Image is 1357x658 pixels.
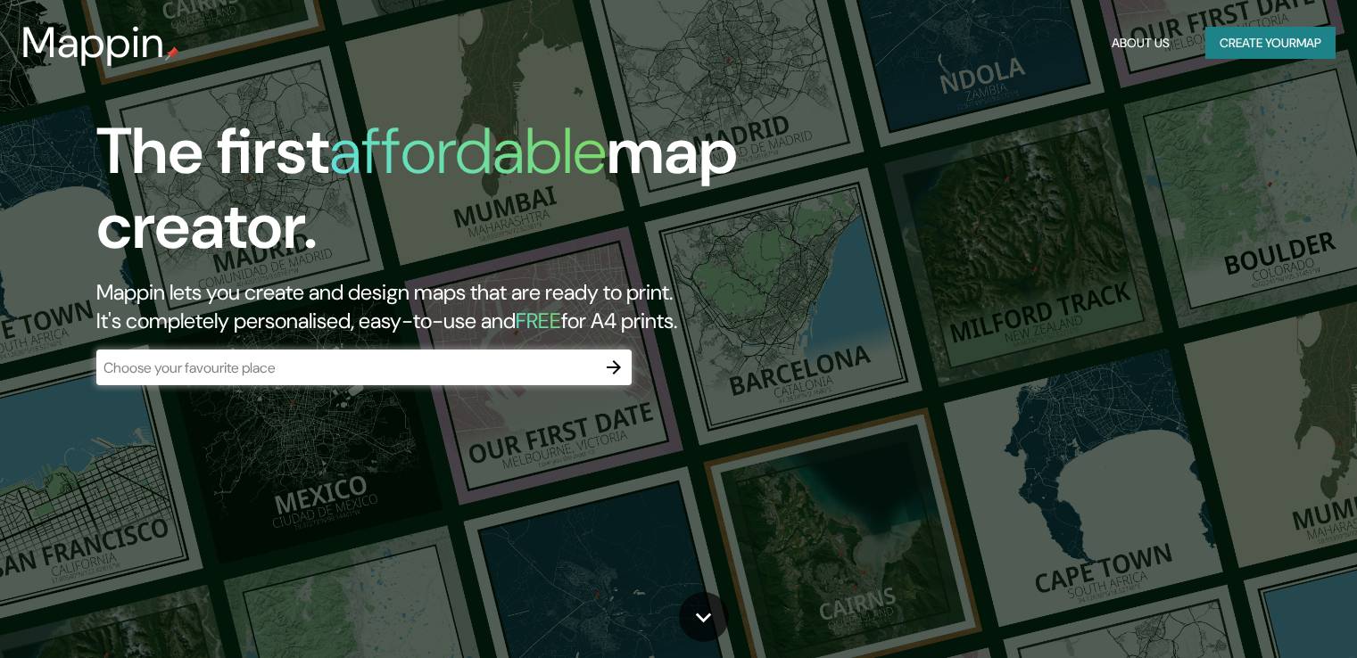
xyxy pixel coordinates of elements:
button: Create yourmap [1205,27,1336,60]
img: mappin-pin [165,46,179,61]
input: Choose your favourite place [96,358,596,378]
h2: Mappin lets you create and design maps that are ready to print. It's completely personalised, eas... [96,278,775,335]
h1: affordable [329,110,607,193]
h5: FREE [516,307,561,334]
h3: Mappin [21,18,165,68]
h1: The first map creator. [96,114,775,278]
button: About Us [1105,27,1177,60]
